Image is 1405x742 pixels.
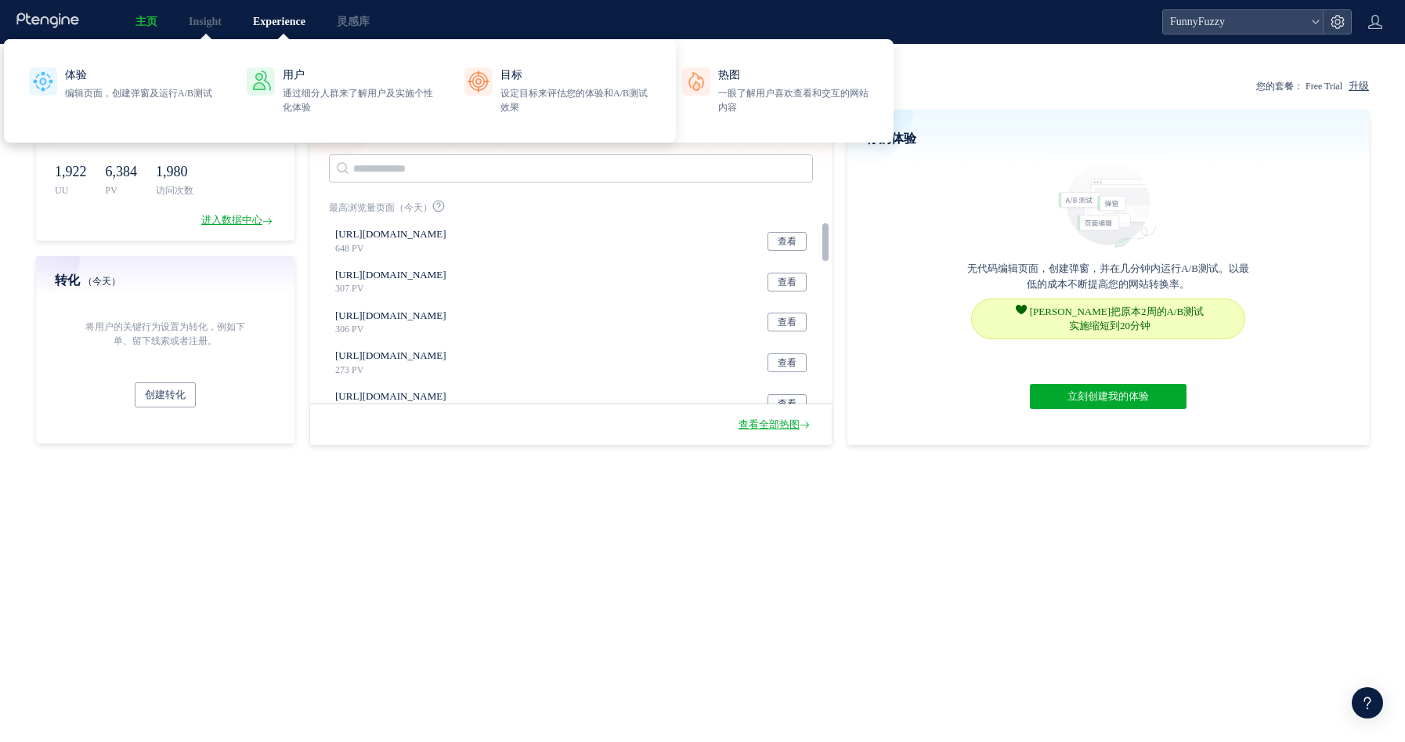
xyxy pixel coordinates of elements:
span: 查看 [778,313,796,331]
p: 通过细分人群来了解用户及实施个性化体验 [283,86,433,114]
button: 查看 [768,394,807,413]
span: 查看 [778,394,796,413]
span: FunnyFuzzy [1165,10,1305,34]
p: 306 PV [335,323,453,336]
p: 编辑页面，创建弹窗及运行A/B测试 [65,86,212,100]
div: 查看全部热图 [739,418,813,433]
div: 升级 [1349,79,1369,94]
img: home_experience_onbo_zh-DIDPpvI1.svg [1051,157,1165,249]
p: UU [55,184,87,197]
button: 查看 [768,273,807,291]
p: 1,922 [55,159,87,184]
p: 无代码编辑页面，创建弹窗，并在几分钟内运行A/B测试。以最低的成本不断提高您的网站转换率。 [967,261,1249,292]
p: https://funnyfuzzy.co.uk [335,268,446,283]
p: 一眼了解用户喜欢查看和交互的网站内容 [718,86,869,114]
h4: 转化 [55,272,276,290]
p: 648 PV [335,242,453,255]
span: 创建转化 [145,382,186,407]
span: 查看 [778,353,796,372]
p: 最高浏览量页面（今天） [329,200,813,221]
button: 创建转化 [135,382,196,407]
button: 查看 [768,313,807,331]
p: 307 PV [335,282,453,295]
p: 您的套餐： Free Trial [1256,80,1342,93]
p: PV [106,184,138,197]
img: svg+xml,%3c [1016,304,1027,315]
p: https://funnyfuzzy.co.uk/products/travel-bolster-safety-back-seat-large-dog-car-seat-bed-modern-c... [335,227,446,242]
p: 1,980 [156,159,193,184]
span: [PERSON_NAME]把原本2周的A/B测试 实施缩短到20分钟 [1030,306,1204,332]
p: 用户 [283,67,433,83]
p: 6,384 [106,159,138,184]
button: 查看 [768,353,807,372]
p: https://funnyfuzzy.co.uk/products/portable-leisure-outing-pet-booster-dog-car-seat-bed [335,309,446,324]
div: 进入数据中心 [201,213,276,228]
h4: 你的体验 [866,130,1350,148]
p: 体验 [65,67,212,83]
span: 查看 [778,273,796,291]
span: 查看 [778,232,796,251]
p: https://funnyfuzzy.co.uk/products/thick-fuzzy-sherpa-fleece-non-slip-sofa-cover [335,389,446,404]
span: 主页 [135,14,157,30]
p: 访问次数 [156,184,193,197]
p: 将用户的关键行为设置为转化，例如下单、留下线索或者注册。 [77,320,254,347]
p: 273 PV [335,364,453,377]
p: 目标 [500,67,651,83]
span: 灵感库 [337,14,370,30]
p: 热图 [718,67,869,83]
span: 立刻创建我的体验 [1067,384,1149,409]
span: Experience [253,14,305,30]
p: 设定目标来评估您的体验和A/B测试效果 [500,86,651,114]
button: 立刻创建我的体验 [1030,384,1186,409]
button: 查看 [768,232,807,251]
p: https://funnyfuzzy.co.uk/collections/sofa-covers [335,349,446,364]
span: （今天） [83,276,121,287]
span: Insight [189,14,222,30]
